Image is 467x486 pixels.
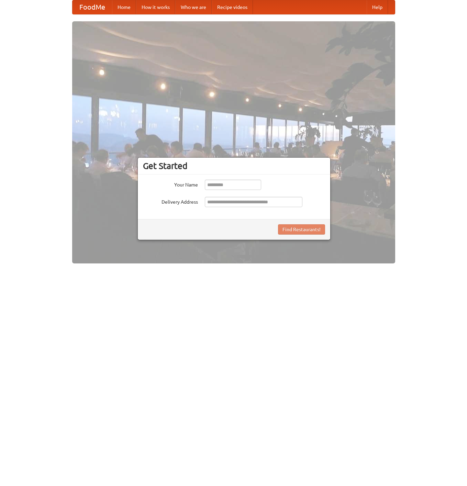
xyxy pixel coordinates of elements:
[175,0,212,14] a: Who we are
[73,0,112,14] a: FoodMe
[136,0,175,14] a: How it works
[278,224,325,235] button: Find Restaurants!
[367,0,388,14] a: Help
[112,0,136,14] a: Home
[143,161,325,171] h3: Get Started
[212,0,253,14] a: Recipe videos
[143,197,198,205] label: Delivery Address
[143,180,198,188] label: Your Name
